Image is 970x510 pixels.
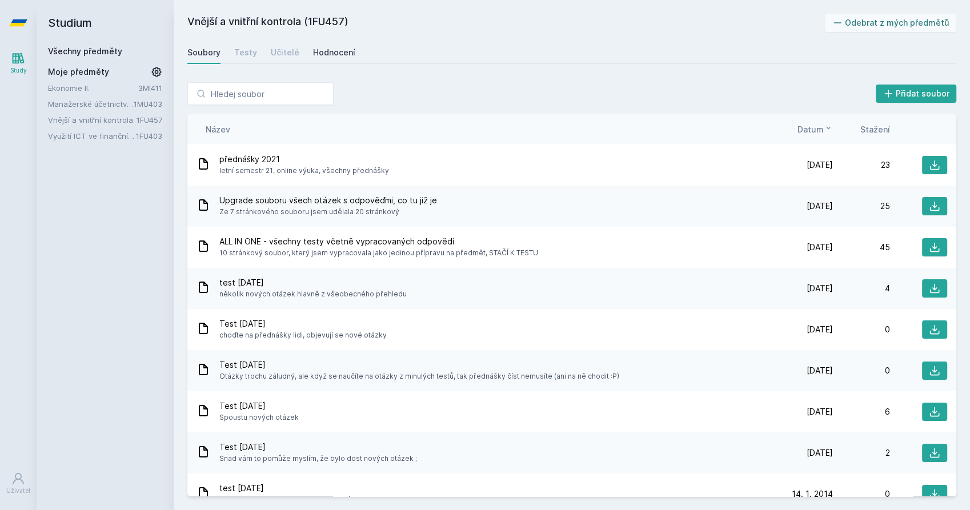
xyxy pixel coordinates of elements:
span: 14. 1. 2014 [792,488,833,500]
span: Moje předměty [48,66,109,78]
a: 1MU403 [134,99,162,109]
span: Test [DATE] [219,318,387,330]
span: [DATE] [807,447,833,459]
span: [DATE] [807,283,833,294]
a: Uživatel [2,466,34,501]
span: [DATE] [807,200,833,212]
h2: Vnější a vnitřní kontrola (1FU457) [187,14,825,32]
a: Ekonomie II. [48,82,138,94]
span: Otázky trochu záludný, ale když se naučíte na otázky z minulých testů, tak přednášky číst nemusít... [219,371,619,382]
div: Study [10,66,27,75]
a: Manažerské účetnictví II. [48,98,134,110]
div: 0 [833,365,890,376]
span: [DATE] [807,242,833,253]
a: Study [2,46,34,81]
div: Uživatel [6,487,30,495]
span: Upgrade souboru všech otázek s odpověďmi, co tu již je [219,195,437,206]
span: 10 stránkový soubor, který jsem vypracovala jako jedinou přípravu na předmět, STAČÍ K TESTU [219,247,538,259]
button: Odebrat z mých předmětů [825,14,957,32]
a: Hodnocení [313,41,355,64]
span: [DATE] [807,365,833,376]
span: choďte na přednášky lidi, objevují se nové otázky [219,330,387,341]
button: Název [206,123,230,135]
span: Spoustu nových otázek [219,412,299,423]
div: Soubory [187,47,221,58]
div: 25 [833,200,890,212]
button: Stažení [860,123,890,135]
div: Hodnocení [313,47,355,58]
a: 3MI411 [138,83,162,93]
div: Testy [234,47,257,58]
span: test [DATE] [219,483,368,494]
div: 0 [833,488,890,500]
div: 2 [833,447,890,459]
input: Hledej soubor [187,82,334,105]
div: 6 [833,406,890,417]
span: několik nových otázek hlavně z všeobecného přehledu [219,288,407,300]
span: Ze 7 stránkového souboru jsem udělala 20 stránkový [219,206,437,218]
div: 45 [833,242,890,253]
button: Datum [797,123,833,135]
button: Přidat soubor [876,85,957,103]
span: [DATE] [807,159,833,171]
div: 23 [833,159,890,171]
a: Využití ICT ve finančním účetnictví [48,130,136,142]
span: Datum [797,123,824,135]
a: Testy [234,41,257,64]
a: Soubory [187,41,221,64]
span: Test [DATE] [219,400,299,412]
span: Snad vám to pomůže myslím, že bylo dost nových otázek ; [219,453,417,464]
span: letní semestr 21, online výuka, všechny přednášky [219,165,389,176]
div: 4 [833,283,890,294]
a: 1FU403 [136,131,162,140]
span: přednášky 2021 [219,154,389,165]
a: Učitelé [271,41,299,64]
span: [DATE] [807,324,833,335]
a: Všechny předměty [48,46,122,56]
span: bylo to lehký, obdobný jako předchozí testy [219,494,368,505]
div: Učitelé [271,47,299,58]
span: Test [DATE] [219,359,619,371]
a: Vnější a vnitřní kontrola [48,114,137,126]
span: ALL IN ONE - všechny testy včetně vypracovaných odpovědí [219,236,538,247]
span: Test [DATE] [219,441,417,453]
a: 1FU457 [137,115,162,125]
span: test [DATE] [219,277,407,288]
div: 0 [833,324,890,335]
span: [DATE] [807,406,833,417]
